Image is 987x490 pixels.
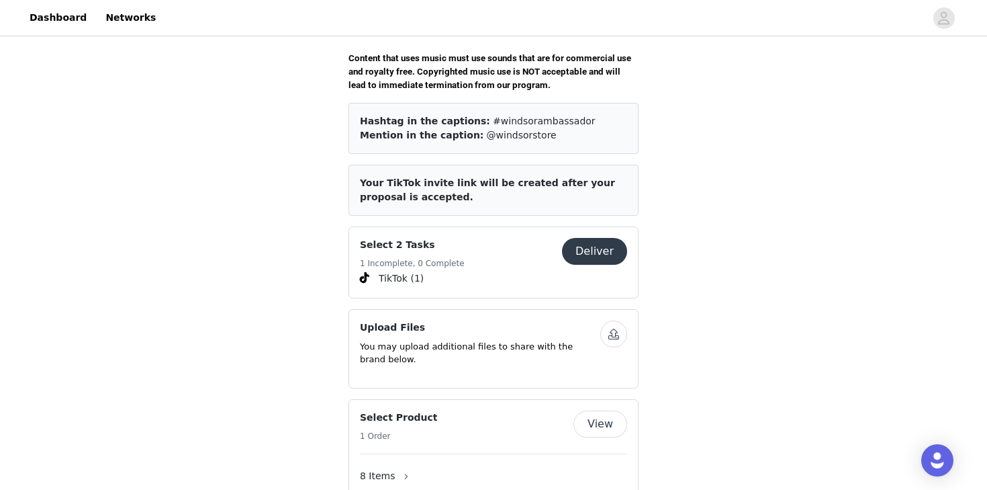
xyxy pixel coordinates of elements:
[573,411,627,438] button: View
[360,430,438,442] h5: 1 Order
[97,3,164,33] a: Networks
[360,238,465,252] h4: Select 2 Tasks
[360,469,395,483] span: 8 Items
[360,177,615,202] span: Your TikTok invite link will be created after your proposal is accepted.
[937,7,950,29] div: avatar
[562,238,627,265] button: Deliver
[921,444,953,477] div: Open Intercom Messenger
[487,130,557,140] span: @windsorstore
[360,116,490,126] span: Hashtag in the captions:
[360,340,600,366] p: You may upload additional files to share with the brand below.
[348,227,639,298] div: Select 2 Tasks
[21,3,95,33] a: Dashboard
[360,130,483,140] span: Mention in the caption:
[360,257,465,270] h5: 1 Incomplete, 0 Complete
[360,321,600,335] h4: Upload Files
[360,411,438,425] h4: Select Product
[348,53,633,90] span: Content that uses music must use sounds that are for commercial use and royalty free. Copyrighted...
[493,116,596,126] span: #windsorambassador
[379,272,424,286] span: TikTok (1)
